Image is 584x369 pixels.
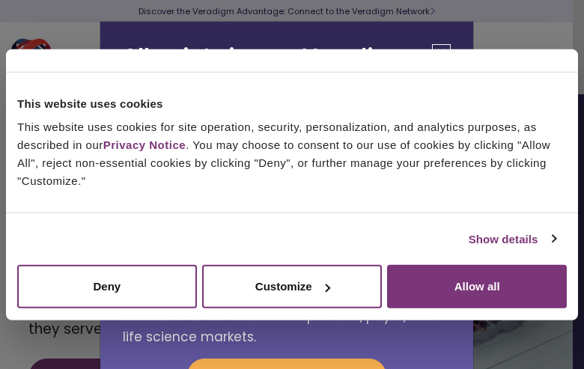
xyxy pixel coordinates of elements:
button: Customize [202,265,382,308]
a: Privacy Notice [103,138,186,151]
div: This website uses cookies for site operation, security, personalization, and analytics purposes, ... [17,118,567,190]
button: Allow all [387,265,567,308]
button: Close [432,44,451,63]
h2: Allscripts is now Veradigm [100,22,473,92]
a: Show details [469,230,556,248]
button: Deny [17,265,197,308]
div: This website uses cookies [17,94,567,112]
